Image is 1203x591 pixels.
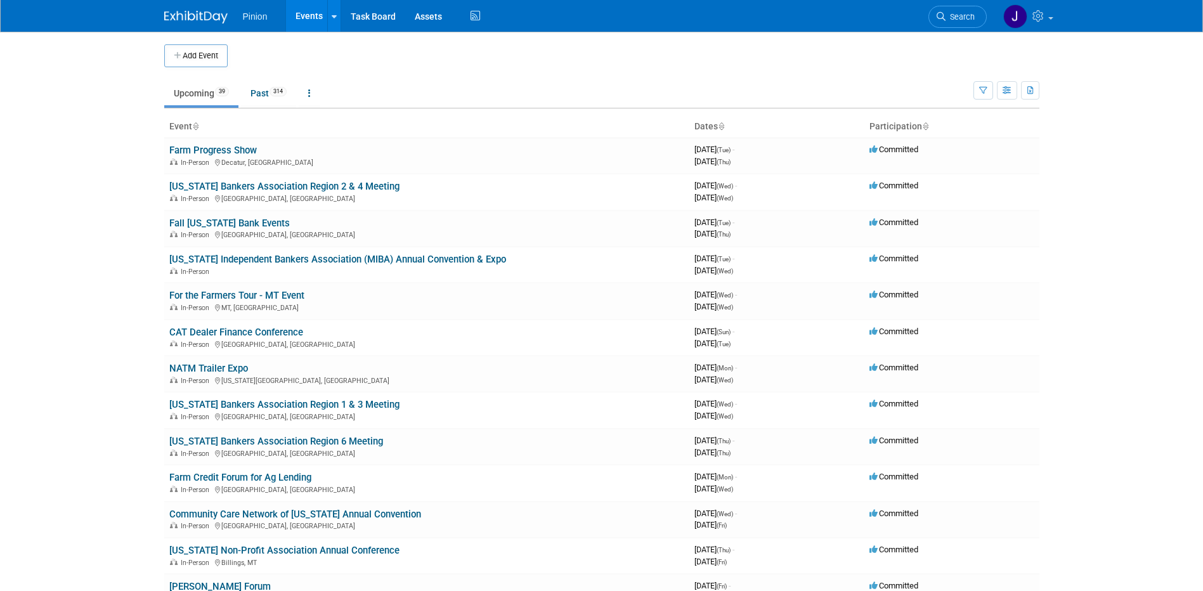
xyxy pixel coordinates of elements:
[192,121,198,131] a: Sort by Event Name
[717,401,733,408] span: (Wed)
[694,302,733,311] span: [DATE]
[732,545,734,554] span: -
[170,450,178,456] img: In-Person Event
[169,193,684,203] div: [GEOGRAPHIC_DATA], [GEOGRAPHIC_DATA]
[735,290,737,299] span: -
[694,472,737,481] span: [DATE]
[869,472,918,481] span: Committed
[717,195,733,202] span: (Wed)
[732,327,734,336] span: -
[869,436,918,445] span: Committed
[717,183,733,190] span: (Wed)
[694,181,737,190] span: [DATE]
[717,268,733,275] span: (Wed)
[694,448,731,457] span: [DATE]
[169,520,684,530] div: [GEOGRAPHIC_DATA], [GEOGRAPHIC_DATA]
[729,581,731,590] span: -
[170,231,178,237] img: In-Person Event
[170,486,178,492] img: In-Person Event
[735,181,737,190] span: -
[717,159,731,166] span: (Thu)
[717,583,727,590] span: (Fri)
[869,327,918,336] span: Committed
[164,81,238,105] a: Upcoming39
[181,304,213,312] span: In-Person
[270,87,287,96] span: 314
[169,254,506,265] a: [US_STATE] Independent Bankers Association (MIBA) Annual Convention & Expo
[732,436,734,445] span: -
[169,157,684,167] div: Decatur, [GEOGRAPHIC_DATA]
[694,399,737,408] span: [DATE]
[169,484,684,494] div: [GEOGRAPHIC_DATA], [GEOGRAPHIC_DATA]
[694,411,733,420] span: [DATE]
[717,377,733,384] span: (Wed)
[169,448,684,458] div: [GEOGRAPHIC_DATA], [GEOGRAPHIC_DATA]
[869,581,918,590] span: Committed
[694,229,731,238] span: [DATE]
[181,195,213,203] span: In-Person
[170,341,178,347] img: In-Person Event
[694,509,737,518] span: [DATE]
[170,195,178,201] img: In-Person Event
[717,341,731,347] span: (Tue)
[181,450,213,458] span: In-Person
[717,413,733,420] span: (Wed)
[717,474,733,481] span: (Mon)
[170,304,178,310] img: In-Person Event
[689,116,864,138] th: Dates
[717,304,733,311] span: (Wed)
[170,413,178,419] img: In-Person Event
[694,218,734,227] span: [DATE]
[718,121,724,131] a: Sort by Start Date
[717,146,731,153] span: (Tue)
[694,145,734,154] span: [DATE]
[869,290,918,299] span: Committed
[169,229,684,239] div: [GEOGRAPHIC_DATA], [GEOGRAPHIC_DATA]
[869,254,918,263] span: Committed
[694,157,731,166] span: [DATE]
[170,559,178,565] img: In-Person Event
[869,399,918,408] span: Committed
[164,11,228,23] img: ExhibitDay
[717,292,733,299] span: (Wed)
[170,522,178,528] img: In-Person Event
[164,44,228,67] button: Add Event
[735,399,737,408] span: -
[694,484,733,493] span: [DATE]
[717,231,731,238] span: (Thu)
[169,557,684,567] div: Billings, MT
[181,413,213,421] span: In-Person
[181,377,213,385] span: In-Person
[169,339,684,349] div: [GEOGRAPHIC_DATA], [GEOGRAPHIC_DATA]
[181,159,213,167] span: In-Person
[717,328,731,335] span: (Sun)
[922,121,928,131] a: Sort by Participation Type
[717,450,731,457] span: (Thu)
[181,341,213,349] span: In-Person
[694,254,734,263] span: [DATE]
[732,145,734,154] span: -
[717,522,727,529] span: (Fri)
[869,145,918,154] span: Committed
[169,545,400,556] a: [US_STATE] Non-Profit Association Annual Conference
[694,339,731,348] span: [DATE]
[694,375,733,384] span: [DATE]
[864,116,1039,138] th: Participation
[717,547,731,554] span: (Thu)
[732,254,734,263] span: -
[869,545,918,554] span: Committed
[169,218,290,229] a: Fall [US_STATE] Bank Events
[694,581,731,590] span: [DATE]
[694,266,733,275] span: [DATE]
[694,193,733,202] span: [DATE]
[169,290,304,301] a: For the Farmers Tour - MT Event
[169,145,257,156] a: Farm Progress Show
[735,509,737,518] span: -
[869,363,918,372] span: Committed
[869,218,918,227] span: Committed
[169,363,248,374] a: NATM Trailer Expo
[717,510,733,517] span: (Wed)
[181,231,213,239] span: In-Person
[717,438,731,445] span: (Thu)
[735,363,737,372] span: -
